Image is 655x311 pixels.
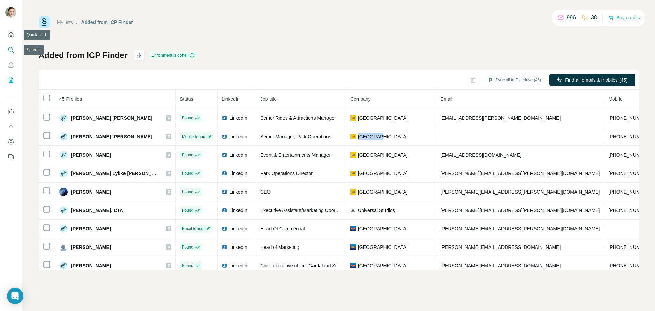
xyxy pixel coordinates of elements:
[358,115,408,122] span: [GEOGRAPHIC_DATA]
[358,262,408,269] span: [GEOGRAPHIC_DATA]
[591,14,597,22] p: 38
[260,189,271,195] span: CEO
[260,134,331,139] span: Senior Manager, Park Operations
[5,121,16,133] button: Use Surfe API
[440,244,561,250] span: [PERSON_NAME][EMAIL_ADDRESS][DOMAIN_NAME]
[5,151,16,163] button: Feedback
[71,262,111,269] span: [PERSON_NAME]
[608,208,651,213] span: [PHONE_NUMBER]
[350,189,356,195] img: company-logo
[260,263,399,268] span: Chief executive officer Gardaland Srl - VP [GEOGRAPHIC_DATA]
[222,244,227,250] img: LinkedIn logo
[182,263,193,269] span: Found
[440,96,452,102] span: Email
[5,105,16,118] button: Use Surfe on LinkedIn
[260,96,277,102] span: Job title
[350,208,356,213] img: company-logo
[260,226,305,231] span: Head Of Commercial
[180,96,193,102] span: Status
[5,7,16,18] img: Avatar
[5,29,16,41] button: Quick start
[358,133,408,140] span: [GEOGRAPHIC_DATA]
[440,226,600,231] span: [PERSON_NAME][EMAIL_ADDRESS][PERSON_NAME][DOMAIN_NAME]
[440,263,561,268] span: [PERSON_NAME][EMAIL_ADDRESS][DOMAIN_NAME]
[350,152,356,158] img: company-logo
[222,226,227,231] img: LinkedIn logo
[229,188,247,195] span: LinkedIn
[182,133,205,140] span: Mobile found
[59,188,68,196] img: Avatar
[222,115,227,121] img: LinkedIn logo
[182,226,203,232] span: Email found
[59,206,68,214] img: Avatar
[350,171,356,176] img: company-logo
[76,19,78,26] li: /
[567,14,576,22] p: 996
[222,96,240,102] span: LinkedIn
[350,134,356,139] img: company-logo
[222,152,227,158] img: LinkedIn logo
[182,207,193,213] span: Found
[358,188,408,195] span: [GEOGRAPHIC_DATA]
[222,134,227,139] img: LinkedIn logo
[358,170,408,177] span: [GEOGRAPHIC_DATA]
[57,19,73,25] a: My lists
[358,207,395,214] span: Universal Studios
[5,74,16,86] button: My lists
[71,207,123,214] span: [PERSON_NAME], CTA
[5,59,16,71] button: Enrich CSV
[59,151,68,159] img: Avatar
[440,115,561,121] span: [EMAIL_ADDRESS][PERSON_NAME][DOMAIN_NAME]
[229,244,247,251] span: LinkedIn
[260,208,350,213] span: Executive Assistant/Marketing Coordinator
[71,152,111,158] span: [PERSON_NAME]
[59,261,68,270] img: Avatar
[5,44,16,56] button: Search
[440,189,600,195] span: [PERSON_NAME][EMAIL_ADDRESS][PERSON_NAME][DOMAIN_NAME]
[7,288,23,304] div: Open Intercom Messenger
[608,13,640,23] button: Buy credits
[350,96,371,102] span: Company
[358,152,408,158] span: [GEOGRAPHIC_DATA]
[182,189,193,195] span: Found
[358,244,408,251] span: [GEOGRAPHIC_DATA]
[260,171,313,176] span: Park Operations Director
[149,51,197,59] div: Enrichment is done
[39,50,128,61] h1: Added from ICP Finder
[182,152,193,158] span: Found
[59,96,82,102] span: 45 Profiles
[350,244,356,250] img: company-logo
[608,152,651,158] span: [PHONE_NUMBER]
[71,188,111,195] span: [PERSON_NAME]
[39,16,50,28] img: Surfe Logo
[608,263,651,268] span: [PHONE_NUMBER]
[59,132,68,141] img: Avatar
[182,244,193,250] span: Found
[222,208,227,213] img: LinkedIn logo
[182,115,193,121] span: Found
[71,115,152,122] span: [PERSON_NAME] [PERSON_NAME]
[222,263,227,268] img: LinkedIn logo
[71,244,111,251] span: [PERSON_NAME]
[59,114,68,122] img: Avatar
[71,225,111,232] span: [PERSON_NAME]
[608,134,651,139] span: [PHONE_NUMBER]
[229,225,247,232] span: LinkedIn
[350,263,356,268] img: company-logo
[440,208,600,213] span: [PERSON_NAME][EMAIL_ADDRESS][PERSON_NAME][DOMAIN_NAME]
[260,152,331,158] span: Event & Entertainments Manager
[229,133,247,140] span: LinkedIn
[229,115,247,122] span: LinkedIn
[71,133,152,140] span: [PERSON_NAME] [PERSON_NAME]
[350,115,356,121] img: company-logo
[229,207,247,214] span: LinkedIn
[483,75,546,85] button: Sync all to Pipedrive (45)
[182,170,193,176] span: Found
[608,189,651,195] span: [PHONE_NUMBER]
[608,115,651,121] span: [PHONE_NUMBER]
[59,169,68,178] img: Avatar
[549,74,635,86] button: Find all emails & mobiles (45)
[608,171,651,176] span: [PHONE_NUMBER]
[81,19,133,26] div: Added from ICP Finder
[222,171,227,176] img: LinkedIn logo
